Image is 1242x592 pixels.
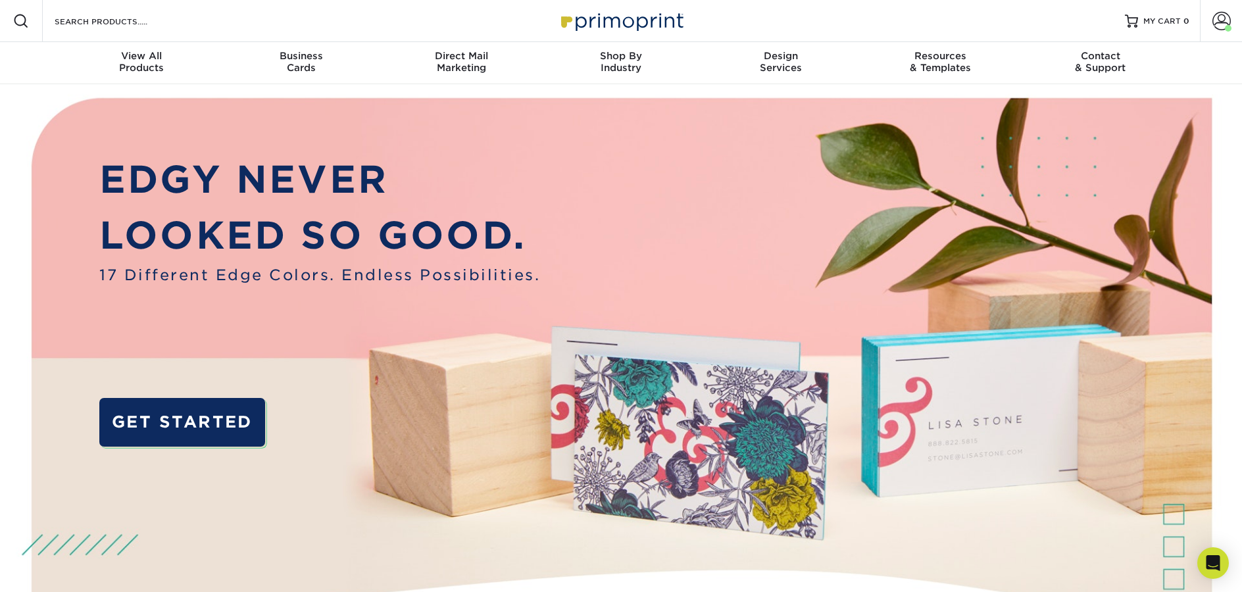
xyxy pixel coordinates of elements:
[382,50,541,74] div: Marketing
[99,264,540,286] span: 17 Different Edge Colors. Endless Possibilities.
[701,50,860,62] span: Design
[99,152,540,208] p: EDGY NEVER
[701,50,860,74] div: Services
[701,42,860,84] a: DesignServices
[62,42,222,84] a: View AllProducts
[860,50,1020,74] div: & Templates
[555,7,687,35] img: Primoprint
[860,42,1020,84] a: Resources& Templates
[541,50,701,62] span: Shop By
[860,50,1020,62] span: Resources
[99,398,265,447] a: GET STARTED
[222,50,382,74] div: Cards
[541,50,701,74] div: Industry
[222,50,382,62] span: Business
[222,42,382,84] a: BusinessCards
[99,208,540,264] p: LOOKED SO GOOD.
[1183,16,1189,26] span: 0
[53,13,182,29] input: SEARCH PRODUCTS.....
[1197,547,1229,579] div: Open Intercom Messenger
[1020,50,1180,74] div: & Support
[541,42,701,84] a: Shop ByIndustry
[382,50,541,62] span: Direct Mail
[1143,16,1181,27] span: MY CART
[1020,50,1180,62] span: Contact
[62,50,222,74] div: Products
[62,50,222,62] span: View All
[1020,42,1180,84] a: Contact& Support
[382,42,541,84] a: Direct MailMarketing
